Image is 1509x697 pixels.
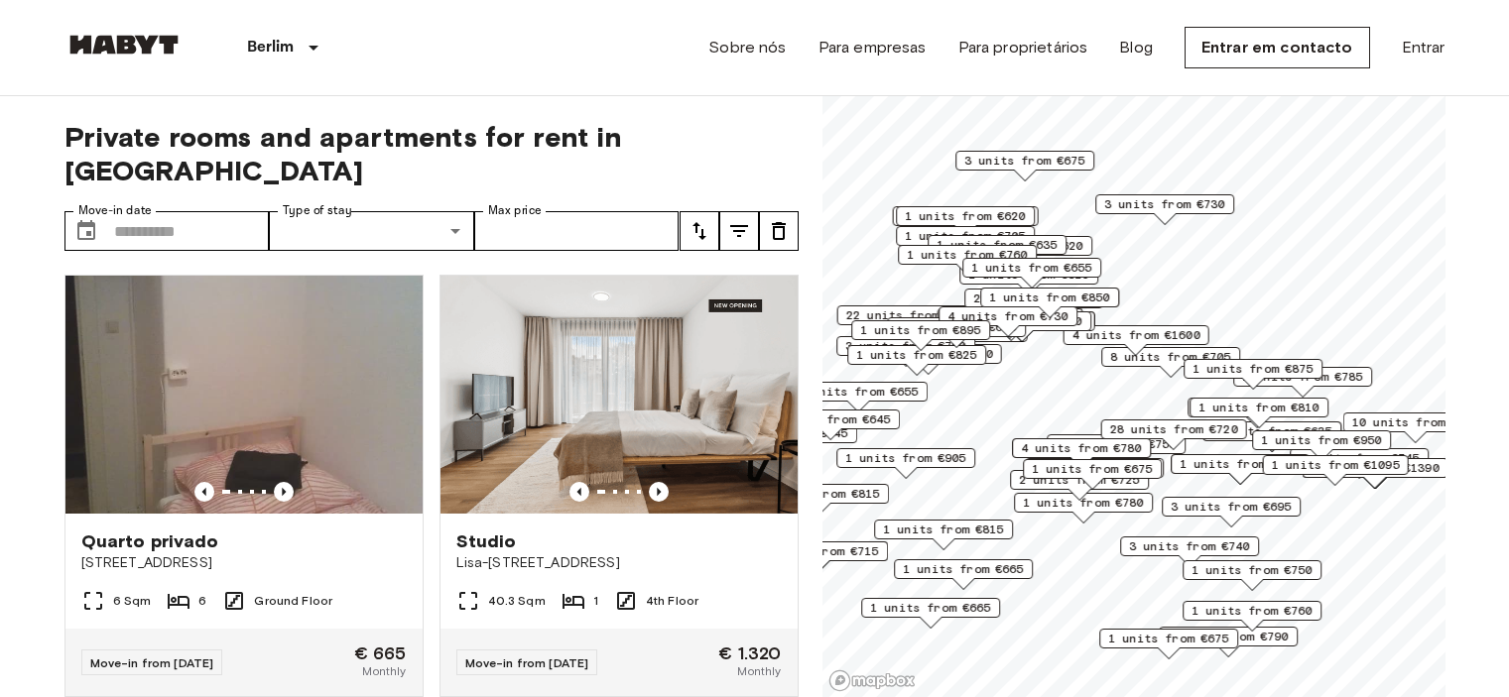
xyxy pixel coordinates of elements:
div: Map marker [1063,325,1208,356]
div: Map marker [1202,421,1341,452]
div: Map marker [749,541,888,572]
div: Map marker [896,206,1035,237]
div: Map marker [761,409,900,440]
span: 1 units from €875 [1193,360,1314,378]
span: 1 units from €675 [1032,460,1153,478]
div: Map marker [1171,454,1310,485]
div: Map marker [836,448,975,479]
div: Map marker [948,311,1094,342]
div: Map marker [894,559,1033,590]
div: Map marker [964,289,1103,319]
div: Map marker [937,308,1082,339]
span: 1 units from €785 [1242,368,1363,386]
span: 22 units from €665 [845,306,973,324]
span: Monthly [362,662,406,680]
div: Map marker [1290,448,1429,479]
div: Map marker [896,226,1035,257]
div: Map marker [928,235,1067,266]
div: Map marker [750,484,889,515]
span: 4 units from €1600 [1071,326,1199,344]
button: Choose date [66,211,106,251]
span: 1 units from €825 [856,346,977,364]
span: 1 [593,592,598,610]
div: Map marker [1159,627,1298,657]
div: Map marker [789,382,928,412]
span: 40.3 Sqm [488,592,546,610]
div: Map marker [1233,367,1372,398]
span: 4 units from €745 [1299,449,1420,467]
span: 1 units from €620 [905,207,1026,225]
span: Move-in from [DATE] [90,655,214,670]
span: 3 units from €740 [961,312,1082,330]
button: Previous image [649,482,669,502]
span: 1 units from €815 [759,485,880,503]
span: 1 units from €635 [937,236,1058,254]
span: Move-in from [DATE] [465,655,589,670]
img: Marketing picture of unit DE-01-491-404-001 [440,276,798,514]
label: Max price [488,202,542,219]
a: Blog [1119,36,1153,59]
div: Map marker [887,317,1026,348]
div: Map marker [874,520,1013,550]
label: Type of stay [283,202,352,219]
span: 1 units from €620 [962,237,1083,255]
span: 10 units from €645 [1351,413,1479,431]
span: Quarto privado [81,529,219,553]
button: Previous image [569,482,589,502]
span: [STREET_ADDRESS] [81,553,407,573]
span: € 1.320 [718,644,781,662]
span: 3 units from €655 [798,383,919,401]
div: Map marker [1188,398,1326,428]
label: Move-in date [78,202,152,219]
a: Para proprietários [958,36,1088,59]
span: 4 units from €780 [1021,439,1142,457]
span: 6 [198,592,206,610]
div: Map marker [1183,560,1321,591]
button: tune [759,211,799,251]
div: Map marker [952,311,1091,342]
span: 3 units from €695 [1171,498,1292,516]
span: Private rooms and apartments for rent in [GEOGRAPHIC_DATA] [64,120,799,187]
span: 1 units from €850 [989,289,1110,306]
div: Map marker [847,345,986,376]
div: Map marker [861,598,1000,629]
div: Map marker [892,206,1038,237]
span: 4th Floor [646,592,698,610]
span: 7 units from €665 [896,318,1017,336]
span: 1 units from €760 [1192,602,1313,620]
div: Map marker [1190,398,1328,428]
button: tune [719,211,759,251]
span: 1 units from €950 [1261,431,1382,449]
div: Map marker [1262,455,1408,486]
span: Lisa-[STREET_ADDRESS] [456,553,782,573]
div: Map marker [836,336,975,367]
div: Map marker [1047,434,1186,465]
div: Map marker [1101,347,1240,378]
div: Map marker [1025,458,1164,489]
div: Map marker [1184,359,1322,390]
span: 1 units from €665 [870,599,991,617]
a: Entrar [1402,36,1446,59]
div: Map marker [1010,470,1149,501]
span: 8 units from €705 [1110,348,1231,366]
div: Map marker [962,258,1101,289]
span: 1 units from €760 [907,246,1028,264]
span: 1 units from €685 [1180,455,1301,473]
span: 2 units from €730 [973,290,1094,307]
div: Map marker [851,320,990,351]
span: 1 units from €780 [1023,494,1144,512]
a: Mapbox logo [828,669,916,692]
div: Map marker [1099,629,1238,659]
span: 1 units from €675 [1108,630,1229,647]
div: Map marker [1023,459,1162,490]
div: Map marker [959,265,1098,295]
span: 1 units from €1390 [1311,459,1439,477]
p: Berlim [247,36,295,59]
span: 3 units from €755 [1056,435,1177,453]
div: Map marker [980,288,1119,318]
div: Map marker [1162,497,1301,527]
div: Map marker [1100,419,1246,450]
span: 1 units from €655 [971,259,1092,277]
span: 1 units from €1200 [864,345,992,363]
span: 6 Sqm [113,592,152,610]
